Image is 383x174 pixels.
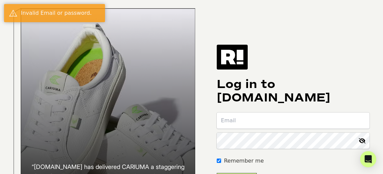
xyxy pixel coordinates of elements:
label: Remember me [224,157,264,165]
img: Retention.com [217,45,248,70]
input: Email [217,113,370,129]
h1: Log in to [DOMAIN_NAME] [217,78,370,104]
div: Invalid Email or password. [21,9,100,17]
div: Open Intercom Messenger [360,151,376,167]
